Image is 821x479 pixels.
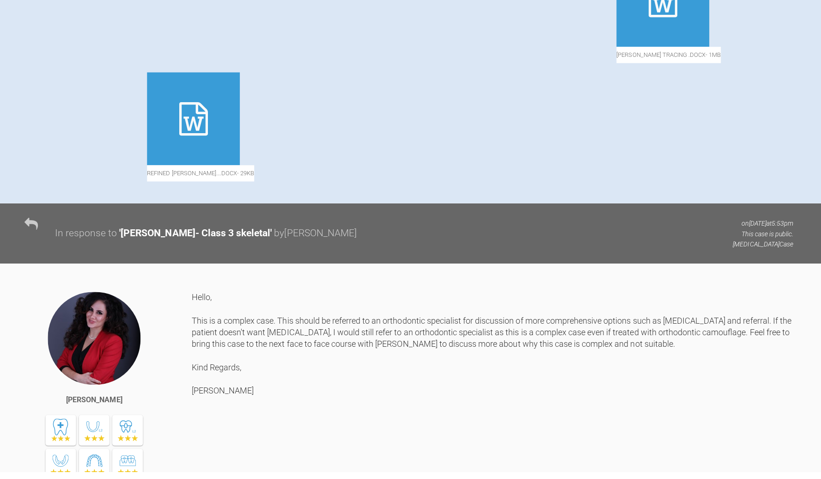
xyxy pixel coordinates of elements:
[50,299,144,393] img: Nina Shaffie
[150,173,256,190] span: refined [PERSON_NAME]….docx - 29KB
[69,401,125,413] div: [PERSON_NAME]
[733,226,793,236] p: on [DATE] at 5:53pm
[617,55,721,72] span: [PERSON_NAME] tracing .docx - 1MB
[122,233,274,249] div: ' [PERSON_NAME]- Class 3 skeletal '
[733,237,793,247] p: This case is public.
[733,247,793,257] p: [MEDICAL_DATA] Case
[276,233,359,249] div: by [PERSON_NAME]
[58,233,120,249] div: In response to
